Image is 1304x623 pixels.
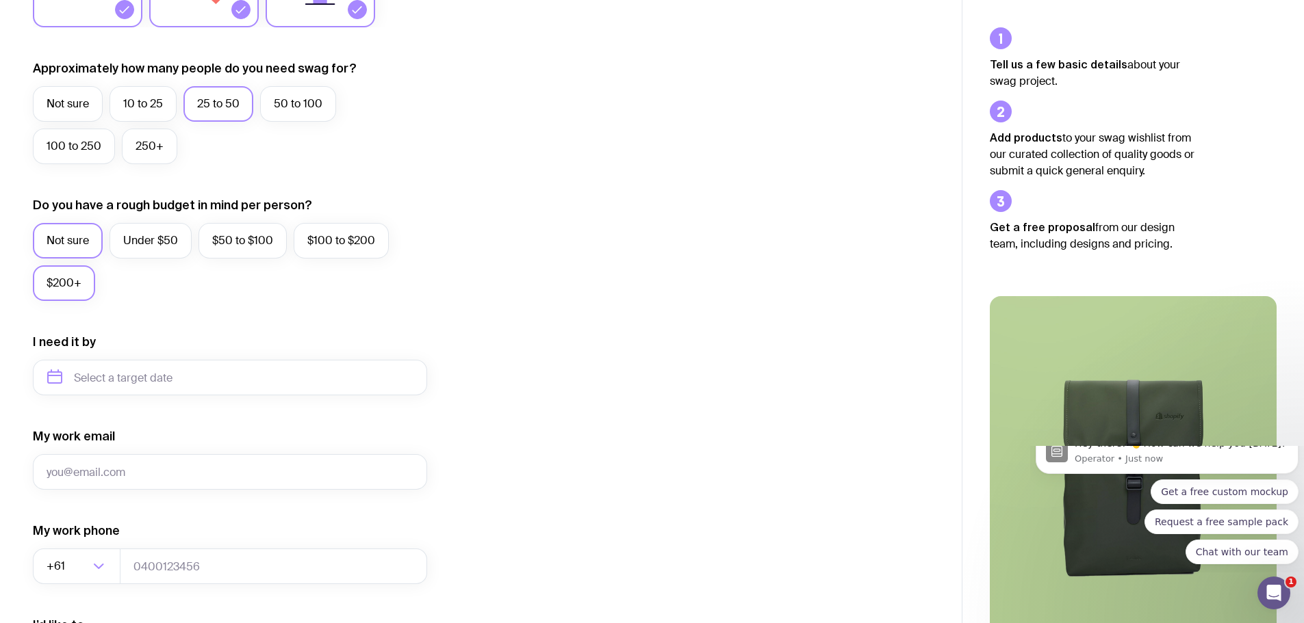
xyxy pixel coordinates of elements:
[1286,576,1296,587] span: 1
[199,223,287,259] label: $50 to $100
[110,86,177,122] label: 10 to 25
[33,60,357,77] label: Approximately how many people do you need swag for?
[33,86,103,122] label: Not sure
[120,34,268,58] button: Quick reply: Get a free custom mockup
[114,64,268,88] button: Quick reply: Request a free sample pack
[33,360,427,395] input: Select a target date
[120,548,427,584] input: 0400123456
[990,58,1127,70] strong: Tell us a few basic details
[33,548,120,584] div: Search for option
[990,219,1195,252] p: from our design team, including designs and pricing.
[33,454,427,490] input: you@email.com
[33,522,120,539] label: My work phone
[33,129,115,164] label: 100 to 250
[5,34,268,118] div: Quick reply options
[44,7,258,19] p: Message from Operator, sent Just now
[155,94,268,118] button: Quick reply: Chat with our team
[68,548,89,584] input: Search for option
[294,223,389,259] label: $100 to $200
[33,334,96,350] label: I need it by
[260,86,336,122] label: 50 to 100
[122,129,177,164] label: 250+
[990,56,1195,90] p: about your swag project.
[47,548,68,584] span: +61
[990,221,1095,233] strong: Get a free proposal
[1257,576,1290,609] iframe: Intercom live chat
[33,428,115,445] label: My work email
[33,197,312,213] label: Do you have a rough budget in mind per person?
[33,223,103,259] label: Not sure
[990,131,1062,144] strong: Add products
[33,265,95,301] label: $200+
[1030,446,1304,572] iframe: Intercom notifications message
[183,86,253,122] label: 25 to 50
[110,223,192,259] label: Under $50
[990,129,1195,179] p: to your swag wishlist from our curated collection of quality goods or submit a quick general enqu...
